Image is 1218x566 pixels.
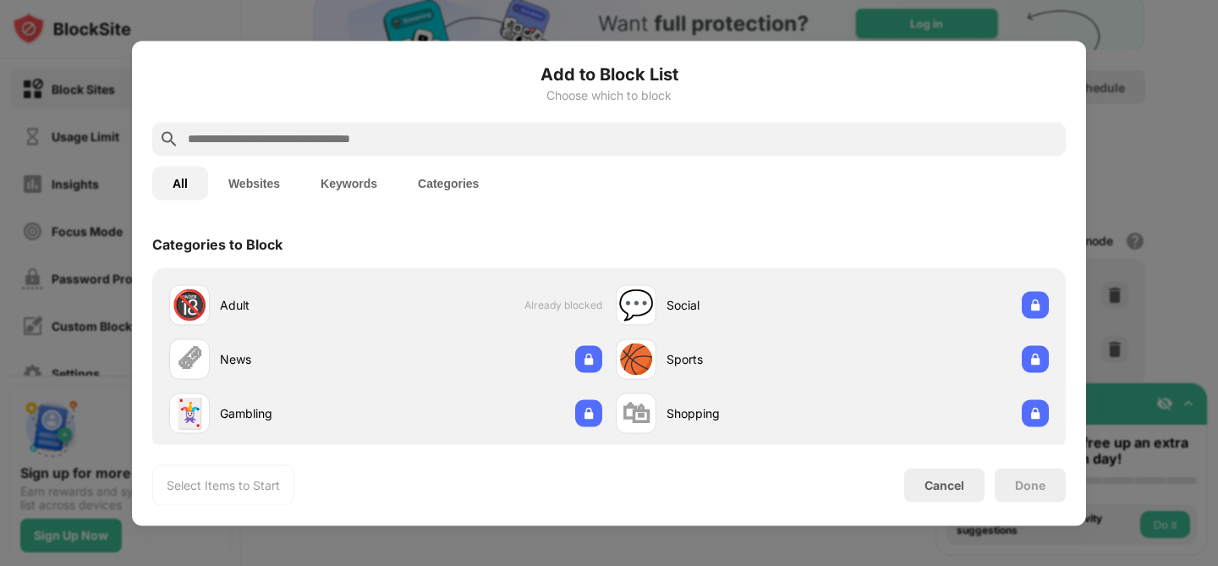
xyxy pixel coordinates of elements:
div: Categories to Block [152,235,283,252]
button: Websites [208,166,300,200]
button: All [152,166,208,200]
button: Keywords [300,166,398,200]
span: Already blocked [524,299,602,311]
div: Select Items to Start [167,476,280,493]
div: 🛍 [622,396,650,431]
div: News [220,350,386,368]
div: 🗞 [175,342,204,376]
div: Social [667,296,832,314]
div: 💬 [618,288,654,322]
div: 🔞 [172,288,207,322]
button: Categories [398,166,499,200]
div: Done [1015,478,1045,492]
div: Sports [667,350,832,368]
div: 🏀 [618,342,654,376]
div: Choose which to block [152,88,1066,102]
div: Cancel [924,478,964,492]
div: Shopping [667,404,832,422]
h6: Add to Block List [152,61,1066,86]
img: search.svg [159,129,179,149]
div: 🃏 [172,396,207,431]
div: Adult [220,296,386,314]
div: Gambling [220,404,386,422]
